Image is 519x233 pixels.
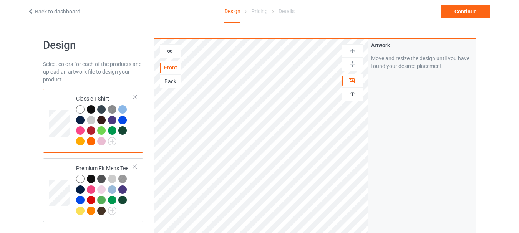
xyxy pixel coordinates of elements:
div: Front [160,64,181,71]
img: heather_texture.png [108,105,116,114]
div: Classic T-Shirt [76,95,133,145]
div: Select colors for each of the products and upload an artwork file to design your product. [43,60,143,83]
a: Back to dashboard [27,8,80,15]
img: svg%3E%0A [349,61,356,68]
div: Pricing [251,0,268,22]
div: Details [279,0,295,22]
div: Back [160,78,181,85]
img: heather_texture.png [118,175,127,183]
div: Classic T-Shirt [43,89,143,153]
img: svg%3E%0A [349,91,356,98]
div: Continue [441,5,490,18]
img: svg%3E%0A [349,47,356,55]
div: Move and resize the design until you have found your desired placement [371,55,473,70]
div: Premium Fit Mens Tee [43,158,143,222]
div: Artwork [371,41,473,49]
div: Design [224,0,240,23]
div: Premium Fit Mens Tee [76,164,133,214]
h1: Design [43,38,143,52]
img: svg+xml;base64,PD94bWwgdmVyc2lvbj0iMS4wIiBlbmNvZGluZz0iVVRGLTgiPz4KPHN2ZyB3aWR0aD0iMjJweCIgaGVpZ2... [108,207,116,215]
img: svg+xml;base64,PD94bWwgdmVyc2lvbj0iMS4wIiBlbmNvZGluZz0iVVRGLTgiPz4KPHN2ZyB3aWR0aD0iMjJweCIgaGVpZ2... [108,137,116,145]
